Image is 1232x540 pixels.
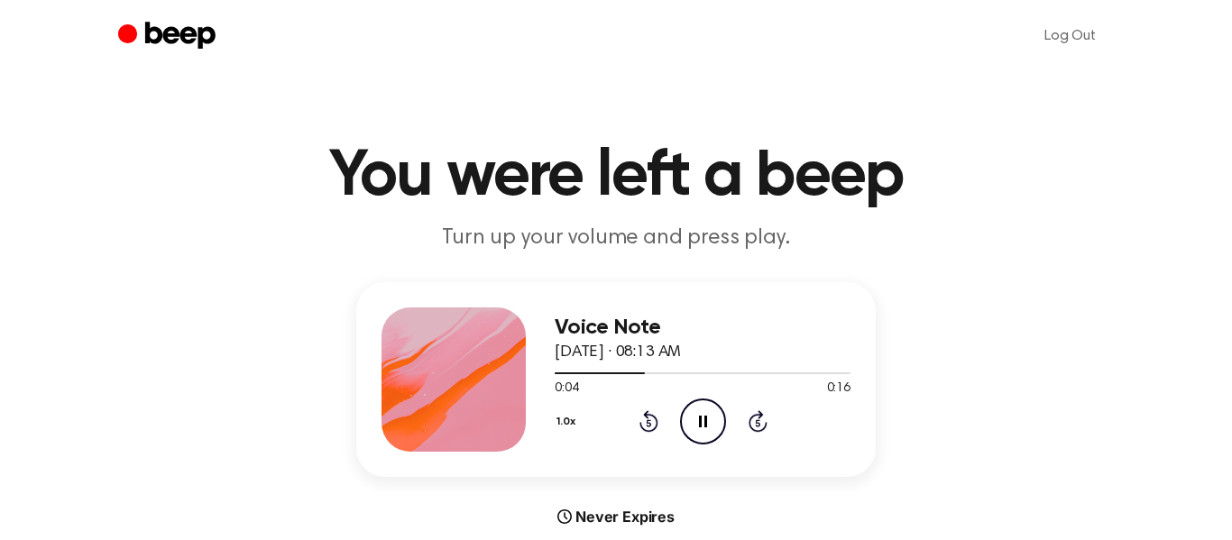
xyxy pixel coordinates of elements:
[555,380,578,398] span: 0:04
[154,144,1078,209] h1: You were left a beep
[555,344,681,361] span: [DATE] · 08:13 AM
[1026,14,1114,58] a: Log Out
[356,506,876,527] div: Never Expires
[827,380,850,398] span: 0:16
[555,407,583,437] button: 1.0x
[270,224,962,253] p: Turn up your volume and press play.
[118,19,220,54] a: Beep
[555,316,850,340] h3: Voice Note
